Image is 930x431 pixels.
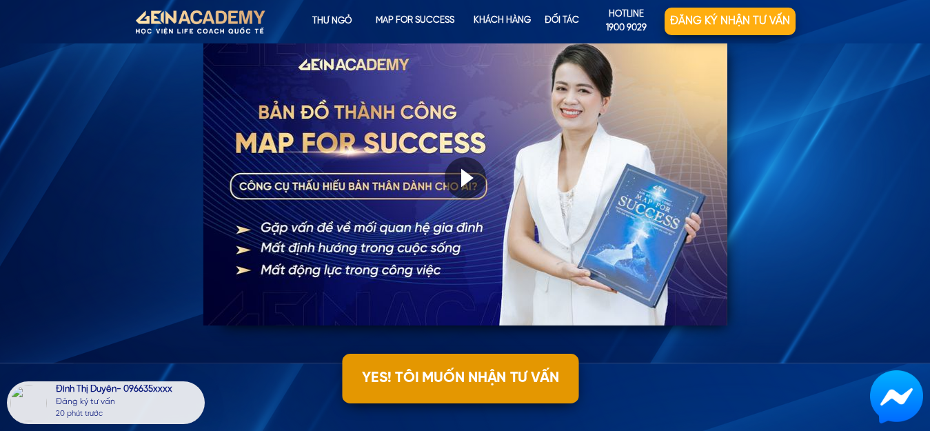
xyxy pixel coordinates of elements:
div: Đinh Thị Duyên- 096635xxxx [56,385,201,397]
p: hotline 1900 9029 [588,8,665,37]
a: hotline1900 9029 [588,8,665,35]
p: Đối tác [531,8,594,35]
p: Đăng ký nhận tư vấn [665,8,796,35]
div: 20 phút trước [56,408,103,421]
p: KHÁCH HÀNG [469,8,536,35]
p: Thư ngỏ [290,8,374,35]
p: map for success [374,8,456,35]
p: YES! TÔI MUỐN NHẬN TƯ VẤN [342,354,578,403]
div: Đăng ký tư vấn [56,397,201,408]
